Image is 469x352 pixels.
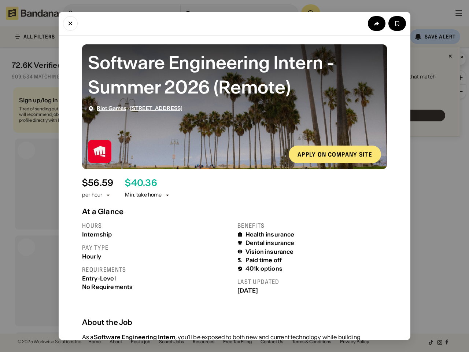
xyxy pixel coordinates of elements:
div: At a Glance [82,207,387,216]
img: Riot Games logo [88,140,111,163]
div: per hour [82,191,102,199]
div: Apply on company site [298,151,372,157]
div: 401k options [245,265,282,272]
div: Paid time off [245,257,282,264]
div: About the Job [82,318,387,327]
div: $ 40.36 [125,178,157,188]
div: Entry-Level [82,275,232,282]
div: Dental insurance [245,239,295,246]
div: Benefits [237,222,387,230]
a: [STREET_ADDRESS] [130,105,182,111]
div: Min. take home [125,191,170,199]
div: Pay type [82,244,232,252]
div: Vision insurance [245,248,294,255]
div: Hourly [82,253,232,260]
div: Software Engineering Intern - Summer 2026 (Remote) [88,50,381,99]
div: Requirements [82,266,232,274]
button: Close [63,16,78,31]
div: Internship [82,231,232,238]
div: · [97,105,182,111]
div: Software Engineering Intern [94,333,176,341]
div: Health insurance [245,231,295,238]
div: Last updated [237,278,387,286]
div: Hours [82,222,232,230]
div: No Requirements [82,283,232,290]
a: Riot Games [97,105,126,111]
div: $ 56.59 [82,178,113,188]
div: [DATE] [237,287,387,294]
